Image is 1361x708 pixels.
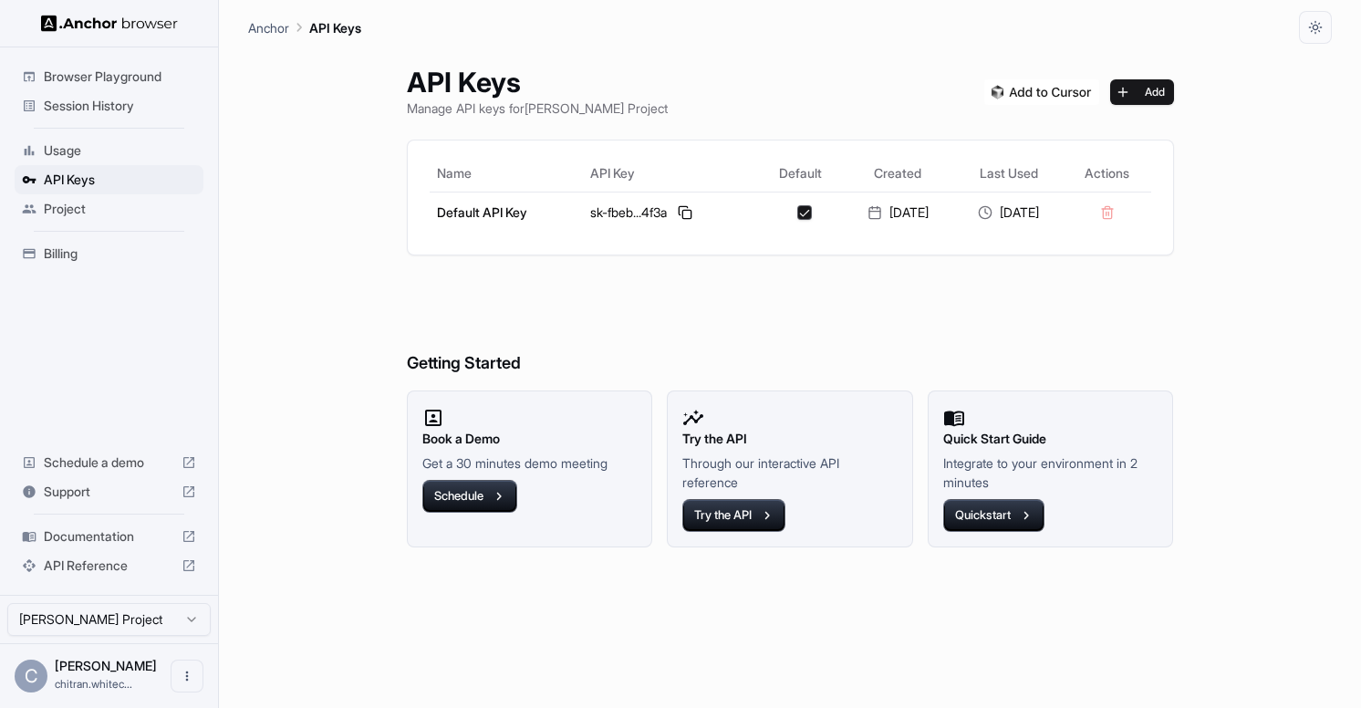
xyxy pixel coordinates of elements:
div: [DATE] [961,203,1056,222]
div: Project [15,194,203,224]
div: Schedule a demo [15,448,203,477]
span: API Reference [44,557,174,575]
span: Billing [44,245,196,263]
p: API Keys [309,18,361,37]
div: API Reference [15,551,203,580]
div: [DATE] [850,203,946,222]
div: API Keys [15,165,203,194]
h2: Quick Start Guide [943,429,1158,449]
h2: Try the API [682,429,898,449]
h1: API Keys [407,66,668,99]
p: Manage API keys for [PERSON_NAME] Project [407,99,668,118]
p: Through our interactive API reference [682,453,898,492]
div: Support [15,477,203,506]
span: Session History [44,97,196,115]
span: Project [44,200,196,218]
th: Default [759,155,843,192]
button: Schedule [422,480,517,513]
p: Get a 30 minutes demo meeting [422,453,638,473]
img: Add anchorbrowser MCP server to Cursor [984,79,1099,105]
button: Open menu [171,660,203,692]
span: API Keys [44,171,196,189]
img: Anchor Logo [41,15,178,32]
span: Schedule a demo [44,453,174,472]
div: C [15,660,47,692]
button: Copy API key [674,202,696,224]
button: Quickstart [943,499,1044,532]
nav: breadcrumb [248,17,361,37]
div: Browser Playground [15,62,203,91]
p: Integrate to your environment in 2 minutes [943,453,1158,492]
div: Session History [15,91,203,120]
td: Default API Key [430,192,583,233]
div: Documentation [15,522,203,551]
th: Name [430,155,583,192]
th: Last Used [953,155,1064,192]
button: Add [1110,79,1174,105]
th: API Key [583,155,759,192]
th: Actions [1064,155,1150,192]
span: chitran.whitecat@gmail.com [55,677,132,691]
th: Created [843,155,953,192]
span: Chi Tran [55,658,157,673]
span: Support [44,483,174,501]
span: Browser Playground [44,68,196,86]
p: Anchor [248,18,289,37]
h2: Book a Demo [422,429,638,449]
div: Billing [15,239,203,268]
span: Documentation [44,527,174,546]
div: sk-fbeb...4f3a [590,202,752,224]
span: Usage [44,141,196,160]
button: Try the API [682,499,785,532]
div: Usage [15,136,203,165]
h6: Getting Started [407,277,1174,377]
